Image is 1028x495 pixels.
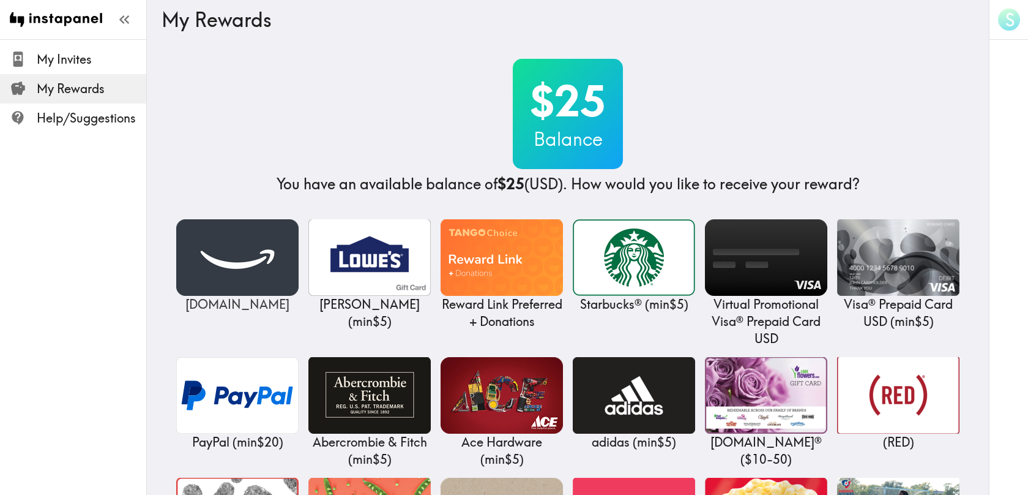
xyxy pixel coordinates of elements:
[573,219,695,296] img: Starbucks®
[176,219,299,313] a: Amazon.com[DOMAIN_NAME]
[441,296,563,330] p: Reward Link Preferred + Donations
[513,126,623,152] h3: Balance
[441,219,563,330] a: Reward Link Preferred + DonationsReward Link Preferred + Donations
[837,296,959,330] p: Visa® Prepaid Card USD ( min $5 )
[705,357,827,434] img: 1-800-FLOWERS.COM®
[705,219,827,347] a: Virtual Promotional Visa® Prepaid Card USDVirtual Promotional Visa® Prepaid Card USD
[705,219,827,296] img: Virtual Promotional Visa® Prepaid Card USD
[573,434,695,451] p: adidas ( min $5 )
[308,357,431,468] a: Abercrombie & FitchAbercrombie & Fitch (min$5)
[497,175,524,193] b: $25
[277,174,860,195] h4: You have an available balance of (USD) . How would you like to receive your reward?
[705,296,827,347] p: Virtual Promotional Visa® Prepaid Card USD
[308,357,431,434] img: Abercrombie & Fitch
[308,219,431,330] a: Lowe's[PERSON_NAME] (min$5)
[573,357,695,451] a: adidasadidas (min$5)
[176,434,299,451] p: PayPal ( min $20 )
[997,7,1021,32] button: S
[513,76,623,126] h2: $25
[837,219,959,330] a: Visa® Prepaid Card USDVisa® Prepaid Card USD (min$5)
[837,357,959,434] img: (RED)
[308,296,431,330] p: [PERSON_NAME] ( min $5 )
[837,434,959,451] p: (RED)
[176,296,299,313] p: [DOMAIN_NAME]
[308,219,431,296] img: Lowe's
[837,357,959,451] a: (RED)(RED)
[573,357,695,434] img: adidas
[37,110,146,127] span: Help/Suggestions
[441,357,563,434] img: Ace Hardware
[441,434,563,468] p: Ace Hardware ( min $5 )
[308,434,431,468] p: Abercrombie & Fitch ( min $5 )
[176,357,299,451] a: PayPalPayPal (min$20)
[37,80,146,97] span: My Rewards
[1005,9,1015,31] span: S
[837,219,959,296] img: Visa® Prepaid Card USD
[705,357,827,468] a: 1-800-FLOWERS.COM®[DOMAIN_NAME]® ($10-50)
[176,357,299,434] img: PayPal
[573,219,695,313] a: Starbucks®Starbucks® (min$5)
[705,434,827,468] p: [DOMAIN_NAME]® ( $10 - 50 )
[162,8,964,31] h3: My Rewards
[573,296,695,313] p: Starbucks® ( min $5 )
[37,51,146,68] span: My Invites
[441,219,563,296] img: Reward Link Preferred + Donations
[441,357,563,468] a: Ace HardwareAce Hardware (min$5)
[176,219,299,296] img: Amazon.com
